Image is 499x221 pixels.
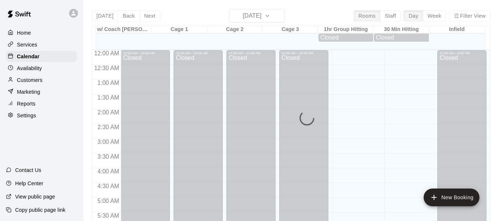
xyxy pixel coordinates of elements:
div: Cage 1 [151,26,207,33]
a: Marketing [6,86,77,97]
span: 1:30 AM [96,94,121,101]
span: 12:00 AM [92,50,121,56]
span: 5:30 AM [96,213,121,219]
span: 5:00 AM [96,198,121,204]
div: 12:00 AM – 10:00 AM [229,51,273,55]
div: 1hr Group Hitting [318,26,373,33]
p: Marketing [17,88,40,96]
button: add [424,189,479,206]
a: Settings [6,110,77,121]
div: Closed [320,34,371,41]
p: Settings [17,112,36,119]
p: Help Center [15,180,43,187]
p: Calendar [17,53,40,60]
span: 2:30 AM [96,124,121,130]
p: Contact Us [15,166,41,174]
span: 2:00 AM [96,109,121,115]
a: Availability [6,63,77,74]
p: Services [17,41,37,48]
p: Reports [17,100,35,107]
div: 12:00 AM – 10:00 AM [123,51,168,55]
span: 4:00 AM [96,168,121,175]
div: Infield [429,26,485,33]
span: 3:00 AM [96,139,121,145]
div: Cage 3 [263,26,318,33]
span: 4:30 AM [96,183,121,189]
p: Copy public page link [15,206,65,214]
div: 12:00 AM – 4:00 PM [440,51,484,55]
div: Cage 2 [207,26,263,33]
p: View public page [15,193,55,200]
a: Services [6,39,77,50]
a: Reports [6,98,77,109]
a: Customers [6,75,77,86]
div: Closed [376,34,427,41]
span: 12:30 AM [92,65,121,71]
p: Home [17,29,31,37]
div: 12:00 AM – 10:00 AM [176,51,221,55]
span: 1:00 AM [96,80,121,86]
div: 30 Min Hitting [373,26,429,33]
span: 3:30 AM [96,153,121,160]
p: Customers [17,76,42,84]
div: 12:00 AM – 10:00 AM [281,51,326,55]
div: w/ Coach [PERSON_NAME] [96,26,151,33]
p: Availability [17,65,42,72]
a: Home [6,27,77,38]
a: Calendar [6,51,77,62]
